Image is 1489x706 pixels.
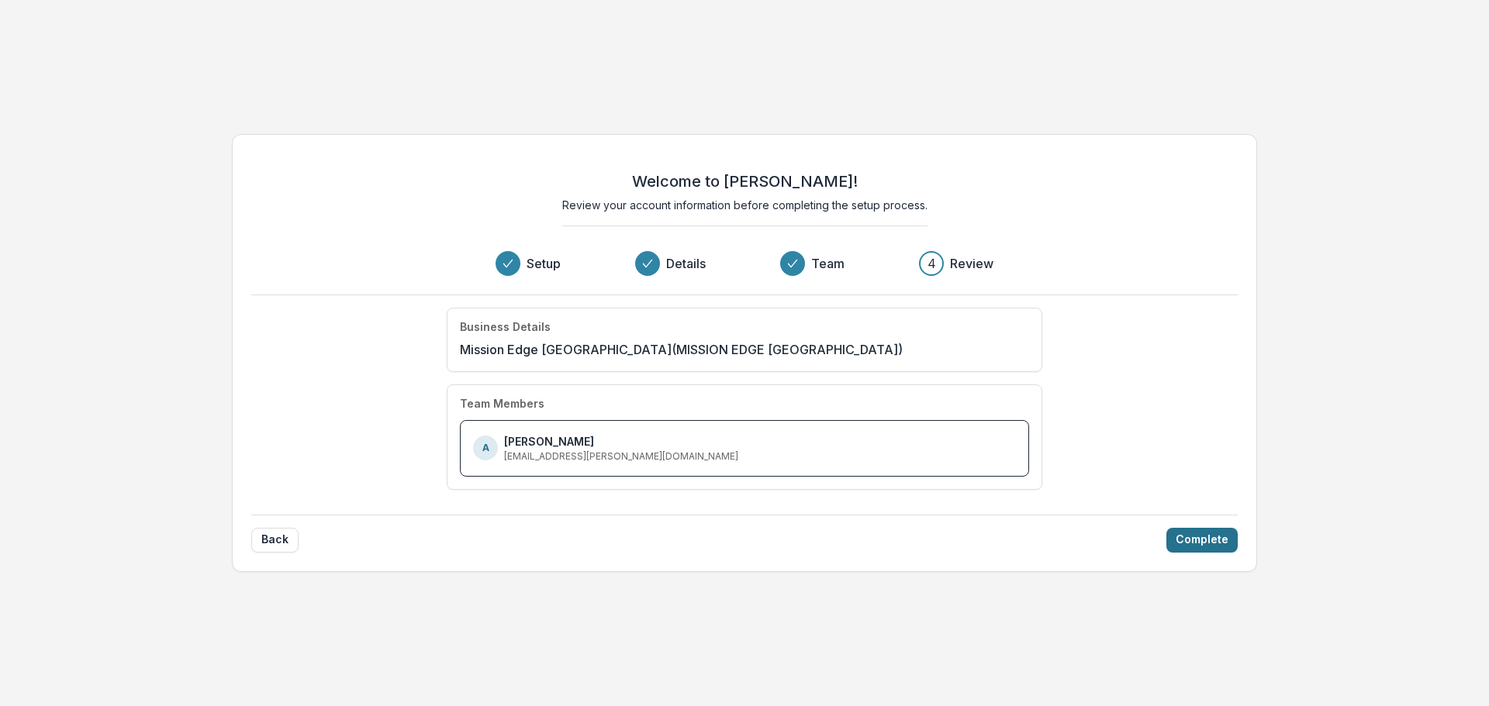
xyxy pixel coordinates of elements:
p: [EMAIL_ADDRESS][PERSON_NAME][DOMAIN_NAME] [504,449,738,463]
button: Back [251,528,299,553]
h4: Business Details [460,321,551,334]
h2: Welcome to [PERSON_NAME]! [632,172,858,191]
div: Progress [496,251,993,276]
button: Complete [1166,528,1238,553]
h4: Team Members [460,398,544,411]
p: [PERSON_NAME] [504,433,594,449]
h3: Details [666,254,706,273]
p: Review your account information before completing the setup process. [562,197,928,213]
p: Mission Edge [GEOGRAPHIC_DATA] (MISSION EDGE [GEOGRAPHIC_DATA]) [460,340,903,359]
h3: Team [811,254,845,273]
h3: Setup [527,254,561,273]
h3: Review [950,254,993,273]
p: A [482,441,489,455]
div: 4 [928,254,936,273]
